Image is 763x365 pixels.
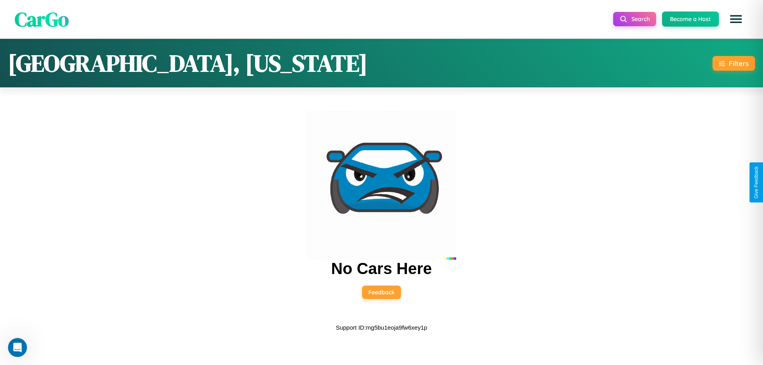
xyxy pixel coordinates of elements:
img: car [307,110,456,260]
h1: [GEOGRAPHIC_DATA], [US_STATE] [8,47,368,79]
button: Become a Host [662,12,719,27]
button: Search [613,12,656,26]
div: Give Feedback [753,166,759,199]
p: Support ID: mg5bu1eoja9fw6xey1p [336,322,427,333]
span: CarGo [15,5,69,33]
button: Filters [713,56,755,71]
span: Search [631,15,650,23]
button: Open menu [725,8,747,30]
button: Feedback [362,286,401,299]
div: Filters [729,59,749,68]
iframe: Intercom live chat [8,338,27,357]
h2: No Cars Here [331,260,432,278]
